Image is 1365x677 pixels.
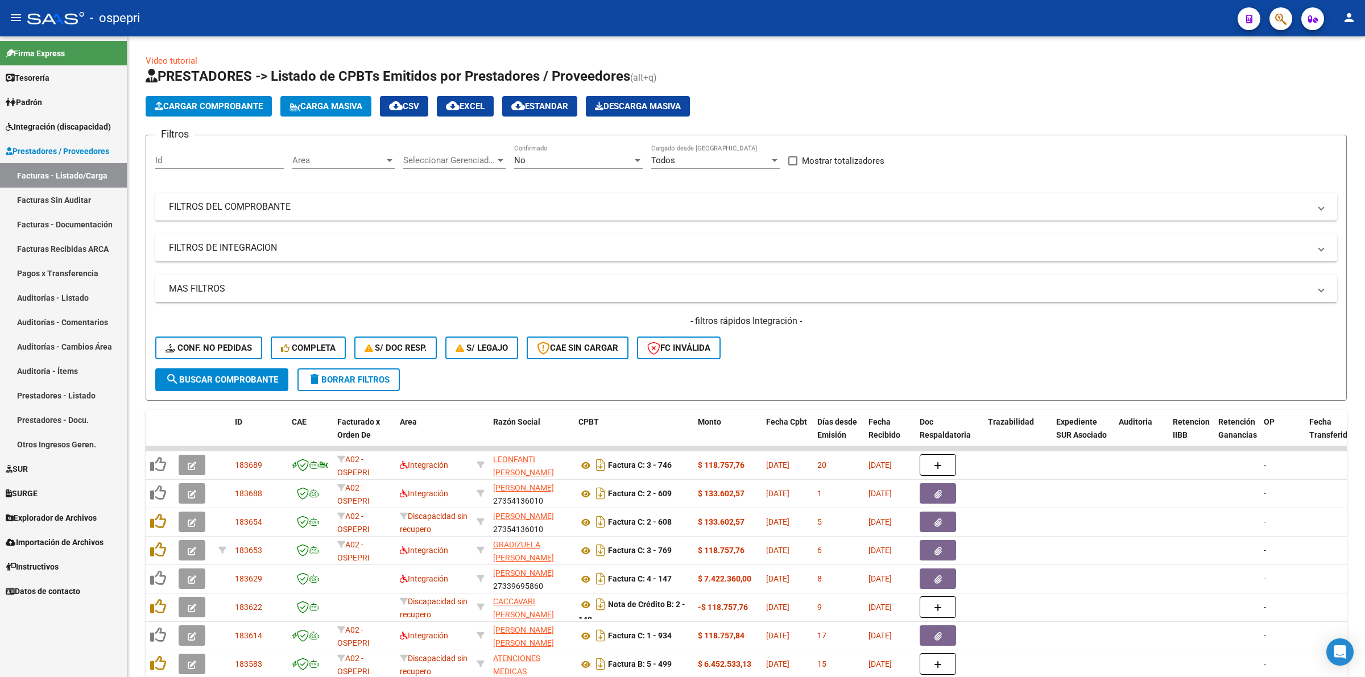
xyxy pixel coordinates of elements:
[698,546,744,555] strong: $ 118.757,76
[1264,574,1266,583] span: -
[6,512,97,524] span: Explorador de Archivos
[235,489,262,498] span: 183688
[608,575,672,584] strong: Factura C: 4 - 147
[287,410,333,460] datatable-header-cell: CAE
[817,517,822,526] span: 5
[400,574,448,583] span: Integración
[155,315,1337,327] h4: - filtros rápidos Integración -
[493,483,554,492] span: [PERSON_NAME]
[868,603,892,612] span: [DATE]
[698,574,751,583] strong: $ 7.422.360,00
[578,600,685,625] strong: Nota de Crédito B: 2 - 148
[400,489,448,498] span: Integración
[493,540,554,562] span: GRADIZUELA [PERSON_NAME]
[493,417,540,426] span: Razón Social
[988,417,1034,426] span: Trazabilidad
[155,275,1337,302] mat-expansion-panel-header: MAS FILTROS
[337,512,370,534] span: A02 - OSPEPRI
[337,625,370,647] span: A02 - OSPEPRI
[630,72,657,83] span: (alt+q)
[868,517,892,526] span: [DATE]
[493,625,554,647] span: [PERSON_NAME] [PERSON_NAME]
[817,603,822,612] span: 9
[281,343,336,353] span: Completa
[493,595,569,619] div: 27061483395
[493,481,569,505] div: 27354136010
[292,155,384,165] span: Area
[608,518,672,527] strong: Factura C: 2 - 608
[6,585,80,597] span: Datos de contacto
[868,489,892,498] span: [DATE]
[593,626,608,645] i: Descargar documento
[766,489,789,498] span: [DATE]
[6,145,109,157] span: Prestadores / Proveedores
[493,510,569,534] div: 27354136010
[308,372,321,386] mat-icon: delete
[493,624,569,647] div: 27188438143
[166,375,278,385] span: Buscar Comprobante
[1309,417,1352,439] span: Fecha Transferido
[230,410,287,460] datatable-header-cell: ID
[608,461,672,470] strong: Factura C: 3 - 746
[868,631,892,640] span: [DATE]
[235,417,242,426] span: ID
[400,597,468,619] span: Discapacidad sin recupero
[493,512,554,521] span: [PERSON_NAME]
[337,540,370,562] span: A02 - OSPEPRI
[593,595,608,613] i: Descargar documento
[864,410,915,460] datatable-header-cell: Fecha Recibido
[915,410,983,460] datatable-header-cell: Doc Respaldatoria
[1342,11,1356,24] mat-icon: person
[868,546,892,555] span: [DATE]
[235,659,262,668] span: 183583
[1052,410,1114,460] datatable-header-cell: Expediente SUR Asociado
[493,538,569,562] div: 27274250211
[337,483,370,505] span: A02 - OSPEPRI
[169,201,1310,213] mat-panel-title: FILTROS DEL COMPROBANTE
[817,574,822,583] span: 8
[446,101,485,111] span: EXCEL
[493,597,554,619] span: CACCAVARI [PERSON_NAME]
[868,460,892,470] span: [DATE]
[766,417,807,426] span: Fecha Cpbt
[1264,517,1266,526] span: -
[235,546,262,555] span: 183653
[817,489,822,498] span: 1
[766,574,789,583] span: [DATE]
[489,410,574,460] datatable-header-cell: Razón Social
[1326,638,1354,666] div: Open Intercom Messenger
[400,460,448,470] span: Integración
[235,631,262,640] span: 183614
[608,660,672,669] strong: Factura B: 5 - 499
[445,337,518,359] button: S/ legajo
[292,417,307,426] span: CAE
[146,68,630,84] span: PRESTADORES -> Listado de CPBTs Emitidos por Prestadores / Proveedores
[235,517,262,526] span: 183654
[155,234,1337,261] mat-expansion-panel-header: FILTROS DE INTEGRACION
[766,631,789,640] span: [DATE]
[920,417,971,439] span: Doc Respaldatoria
[593,513,608,531] i: Descargar documento
[169,283,1310,295] mat-panel-title: MAS FILTROS
[1264,417,1275,426] span: OP
[802,154,884,168] span: Mostrar totalizadores
[1218,417,1257,439] span: Retención Ganancias
[1173,417,1210,439] span: Retencion IIBB
[514,155,526,165] span: No
[146,56,197,66] a: Video tutorial
[813,410,864,460] datatable-header-cell: Días desde Emisión
[698,460,744,470] strong: $ 118.757,76
[578,417,599,426] span: CPBT
[766,460,789,470] span: [DATE]
[365,343,427,353] span: S/ Doc Resp.
[337,654,370,676] span: A02 - OSPEPRI
[511,101,568,111] span: Estandar
[6,96,42,109] span: Padrón
[169,242,1310,254] mat-panel-title: FILTROS DE INTEGRACION
[593,570,608,588] i: Descargar documento
[595,101,681,111] span: Descarga Masiva
[337,417,380,439] span: Facturado x Orden De
[698,631,744,640] strong: $ 118.757,84
[493,568,554,578] span: [PERSON_NAME]
[1259,410,1305,460] datatable-header-cell: OP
